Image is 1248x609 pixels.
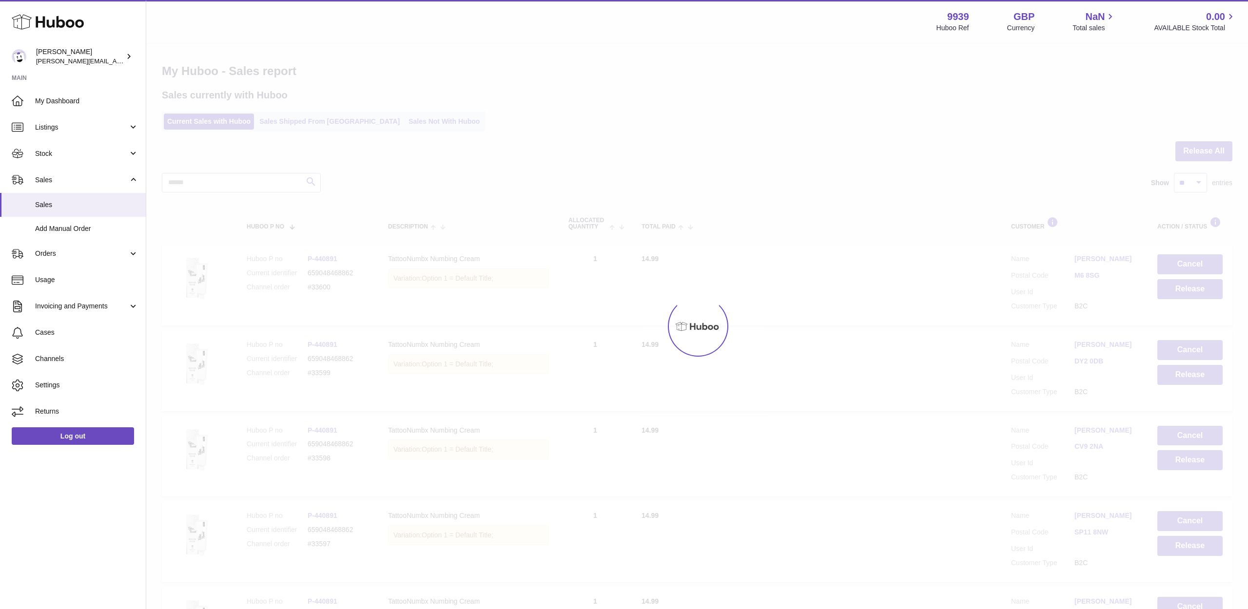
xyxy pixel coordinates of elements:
a: 0.00 AVAILABLE Stock Total [1154,10,1236,33]
span: Orders [35,249,128,258]
span: Sales [35,175,128,185]
span: [PERSON_NAME][EMAIL_ADDRESS][DOMAIN_NAME] [36,57,195,65]
span: My Dashboard [35,96,138,106]
span: Invoicing and Payments [35,302,128,311]
span: Total sales [1072,23,1116,33]
span: Stock [35,149,128,158]
span: Returns [35,407,138,416]
div: [PERSON_NAME] [36,47,124,66]
strong: 9939 [947,10,969,23]
span: Channels [35,354,138,363]
span: Listings [35,123,128,132]
span: Cases [35,328,138,337]
span: Settings [35,381,138,390]
span: 0.00 [1206,10,1225,23]
div: Huboo Ref [936,23,969,33]
span: Add Manual Order [35,224,138,233]
span: AVAILABLE Stock Total [1154,23,1236,33]
span: Sales [35,200,138,209]
strong: GBP [1014,10,1034,23]
a: NaN Total sales [1072,10,1116,33]
span: Usage [35,275,138,285]
a: Log out [12,427,134,445]
img: tommyhardy@hotmail.com [12,49,26,64]
span: NaN [1085,10,1105,23]
div: Currency [1007,23,1035,33]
